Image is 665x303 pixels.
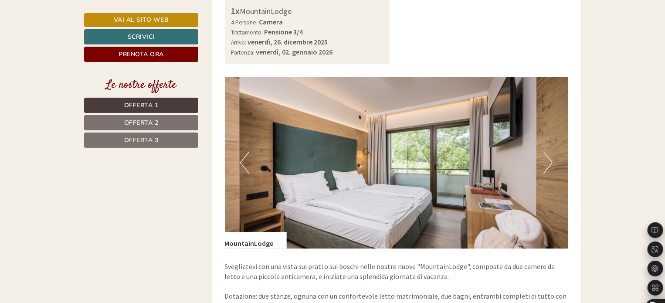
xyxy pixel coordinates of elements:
b: venerdì, 02. gennaio 2026 [256,48,333,56]
b: Pensione 3/4 [265,27,303,36]
div: [GEOGRAPHIC_DATA] [13,25,128,32]
div: MountainLodge [225,232,287,249]
small: 4 Persone: [231,19,258,26]
button: Previous [240,152,249,174]
b: venerdì, 26. dicembre 2025 [248,37,328,46]
span: Offerta 2 [124,119,159,127]
a: Scrivici [84,29,198,44]
b: 1x [231,5,240,16]
b: Camera [259,17,283,26]
button: Invia [299,230,344,245]
small: 15:01 [13,42,128,48]
button: Next [543,152,553,174]
small: Partenza: [231,49,255,56]
img: image [225,77,568,249]
a: Prenota ora [84,47,198,62]
div: MountainLodge [231,5,383,17]
div: Buon giorno, come possiamo aiutarla? [7,24,132,50]
span: Offerta 3 [124,136,159,144]
div: Le nostre offerte [84,77,198,93]
a: Vai al sito web [84,13,198,27]
div: martedì [153,7,191,21]
small: Trattamento: [231,29,263,36]
span: Offerta 1 [124,101,159,109]
small: Arrivo: [231,39,247,46]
